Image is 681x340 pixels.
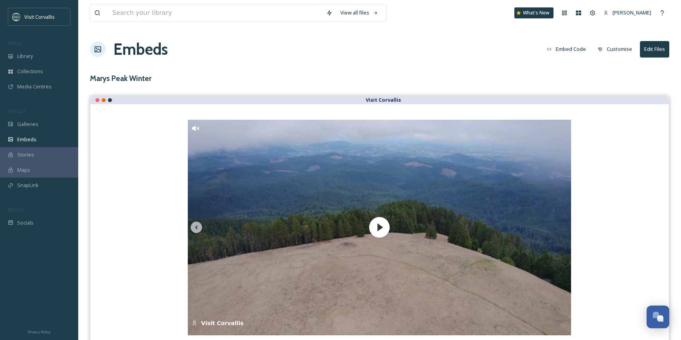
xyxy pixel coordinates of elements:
[594,41,636,57] button: Customise
[640,41,669,57] button: Edit Files
[8,108,26,114] span: WIDGETS
[543,41,590,57] button: Embed Code
[90,73,151,84] h3: Marys Peak Winter
[17,151,34,158] span: Stories
[366,96,401,103] strong: Visit Corvallis
[336,5,382,20] a: View all files
[24,13,55,20] span: Visit Corvallis
[17,83,52,90] span: Media Centres
[188,315,571,331] div: Visit Corvallis
[514,7,553,18] a: What's New
[8,40,22,46] span: MEDIA
[613,9,651,16] span: [PERSON_NAME]
[600,5,655,20] a: [PERSON_NAME]
[108,4,322,22] input: Search your library
[17,219,34,227] span: Socials
[647,306,669,328] button: Open Chat
[188,120,571,335] img: thumbnail
[113,38,168,61] a: Embeds
[28,327,50,336] a: Privacy Policy
[28,329,50,335] span: Privacy Policy
[17,68,43,75] span: Collections
[17,121,38,128] span: Galleries
[8,207,23,213] span: SOCIALS
[17,182,39,189] span: SnapLink
[17,52,33,60] span: Library
[17,136,36,143] span: Embeds
[13,13,20,21] img: visit-corvallis-badge-dark-blue-orange%281%29.png
[17,166,30,174] span: Maps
